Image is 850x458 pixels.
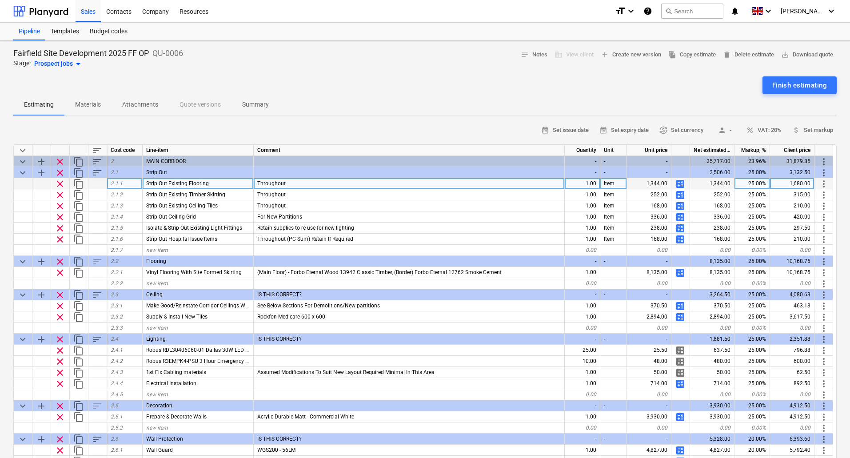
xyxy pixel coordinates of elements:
span: Remove row [55,201,65,211]
div: 3,930.00 [690,411,734,422]
div: Item [600,178,627,189]
span: Add sub category to row [36,167,47,178]
div: 25.00% [734,367,770,378]
span: Remove row [55,334,65,345]
div: 3,264.50 [690,289,734,300]
span: Manage detailed breakdown for the row [675,301,686,311]
div: 31,879.85 [770,156,814,167]
span: Collapse category [17,256,28,267]
div: 1,881.50 [690,334,734,345]
span: More actions [818,190,829,200]
span: Collapse all categories [17,145,28,156]
span: Collapse category [17,290,28,300]
div: 5,328.00 [690,434,734,445]
div: 1.00 [565,234,600,245]
div: 48.00 [627,356,671,367]
span: Duplicate row [73,312,84,323]
span: Duplicate row [73,412,84,422]
div: 637.50 [690,345,734,356]
div: 0.00% [734,323,770,334]
div: 3,930.00 [627,411,671,422]
p: Estimating [24,100,54,109]
div: 315.00 [770,189,814,200]
div: - [600,156,627,167]
div: 370.50 [627,300,671,311]
div: 62.50 [770,367,814,378]
span: Remove row [55,356,65,367]
span: More actions [818,312,829,323]
button: Notes [517,48,551,62]
div: 0.00 [627,389,671,400]
span: Duplicate row [73,190,84,200]
button: Search [661,4,723,19]
div: Templates [45,23,84,40]
div: 252.00 [690,189,734,200]
div: 3,617.50 [770,311,814,323]
span: Collapse category [17,401,28,411]
span: Manage detailed breakdown for the row [675,267,686,278]
div: 1.00 [565,223,600,234]
div: 714.00 [690,378,734,389]
div: 0.00 [770,323,814,334]
p: Summary [242,100,269,109]
div: Client price [770,145,814,156]
span: Duplicate category [73,167,84,178]
div: 25.00% [734,334,770,345]
div: 1.00 [565,200,600,211]
div: 0.00 [565,278,600,289]
button: - [710,123,739,137]
span: delete [723,51,731,59]
div: 238.00 [690,223,734,234]
span: Remove row [55,290,65,300]
div: 297.50 [770,223,814,234]
div: Finish estimating [772,80,827,91]
div: - [565,400,600,411]
span: Remove row [55,179,65,189]
span: Remove row [55,167,65,178]
div: 0.00 [565,323,600,334]
span: Create new version [601,50,661,60]
div: 4,080.63 [770,289,814,300]
div: 1,344.00 [627,178,671,189]
div: 714.00 [627,378,671,389]
span: Remove row [55,345,65,356]
div: 168.00 [690,200,734,211]
div: - [600,400,627,411]
span: More actions [818,301,829,311]
div: 25.00 [565,345,600,356]
p: Attachments [122,100,158,109]
div: Line-item [143,145,254,156]
div: 0.00 [690,245,734,256]
div: 0.00 [770,278,814,289]
div: 2,351.88 [770,334,814,345]
div: - [627,434,671,445]
span: Remove row [55,256,65,267]
div: 6,393.60 [770,434,814,445]
span: More actions [818,356,829,367]
div: Item [600,211,627,223]
span: Manage detailed breakdown for the row [675,179,686,189]
span: More actions [818,201,829,211]
div: 25.00% [734,178,770,189]
button: Set expiry date [596,123,652,137]
span: Remove row [55,301,65,311]
span: Set expiry date [599,125,649,135]
button: Set markup [789,123,837,137]
div: Item [600,234,627,245]
div: 600.00 [770,356,814,367]
div: - [565,434,600,445]
span: More actions [818,323,829,334]
span: More actions [818,245,829,256]
span: Remove row [55,367,65,378]
div: 168.00 [627,234,671,245]
div: 10,168.75 [770,267,814,278]
div: 1,344.00 [690,178,734,189]
div: - [600,256,627,267]
span: Duplicate row [73,345,84,356]
div: 0.00 [627,245,671,256]
a: Budget codes [84,23,133,40]
span: Set markup [792,125,833,135]
div: 0.00 [690,422,734,434]
div: item [600,200,627,211]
